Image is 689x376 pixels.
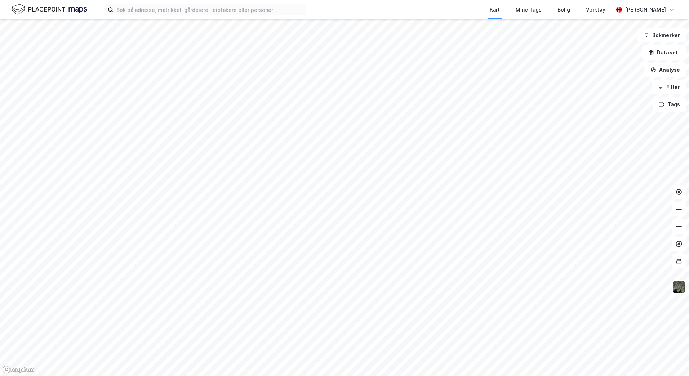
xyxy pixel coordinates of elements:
[653,341,689,376] div: Kontrollprogram for chat
[490,5,500,14] div: Kart
[516,5,542,14] div: Mine Tags
[653,341,689,376] iframe: Chat Widget
[12,3,87,16] img: logo.f888ab2527a4732fd821a326f86c7f29.svg
[114,4,306,15] input: Søk på adresse, matrikkel, gårdeiere, leietakere eller personer
[557,5,570,14] div: Bolig
[586,5,605,14] div: Verktøy
[625,5,666,14] div: [PERSON_NAME]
